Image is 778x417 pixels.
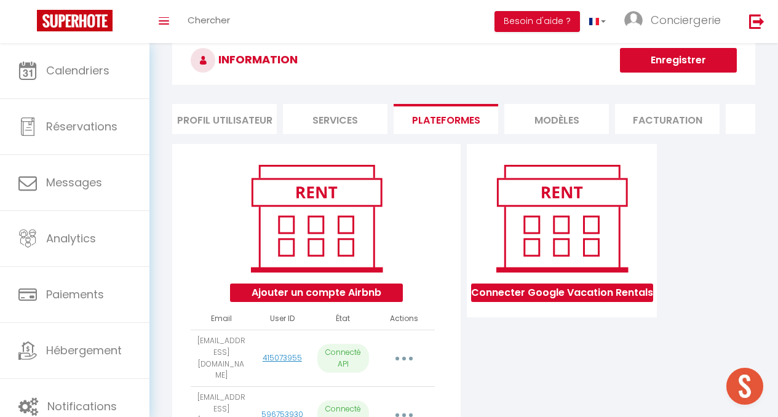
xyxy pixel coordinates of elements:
td: [EMAIL_ADDRESS][DOMAIN_NAME] [191,330,252,386]
button: Besoin d'aide ? [494,11,580,32]
span: Hébergement [46,343,122,358]
span: Paiements [46,287,104,302]
li: Profil Utilisateur [172,104,277,134]
th: Email [191,308,252,330]
span: Réservations [46,119,117,134]
span: Calendriers [46,63,109,78]
img: ... [624,11,643,30]
span: Analytics [46,231,96,246]
img: Super Booking [37,10,113,31]
th: État [312,308,373,330]
li: Services [283,104,387,134]
span: Messages [46,175,102,190]
th: User ID [252,308,312,330]
li: Plateformes [394,104,498,134]
img: rent.png [483,159,640,277]
button: Ajouter un compte Airbnb [230,284,403,302]
span: Notifications [47,399,117,414]
h3: INFORMATION [172,36,755,85]
button: Connecter Google Vacation Rentals [471,284,653,302]
li: MODÈLES [504,104,609,134]
p: Connecté API [317,344,368,373]
span: Chercher [188,14,230,26]
button: Enregistrer [620,48,737,73]
span: Conciergerie [651,12,721,28]
th: Actions [374,308,435,330]
a: 415073955 [263,352,302,363]
img: rent.png [238,159,395,277]
img: logout [749,14,764,29]
div: Ouvrir le chat [726,368,763,405]
li: Facturation [615,104,720,134]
